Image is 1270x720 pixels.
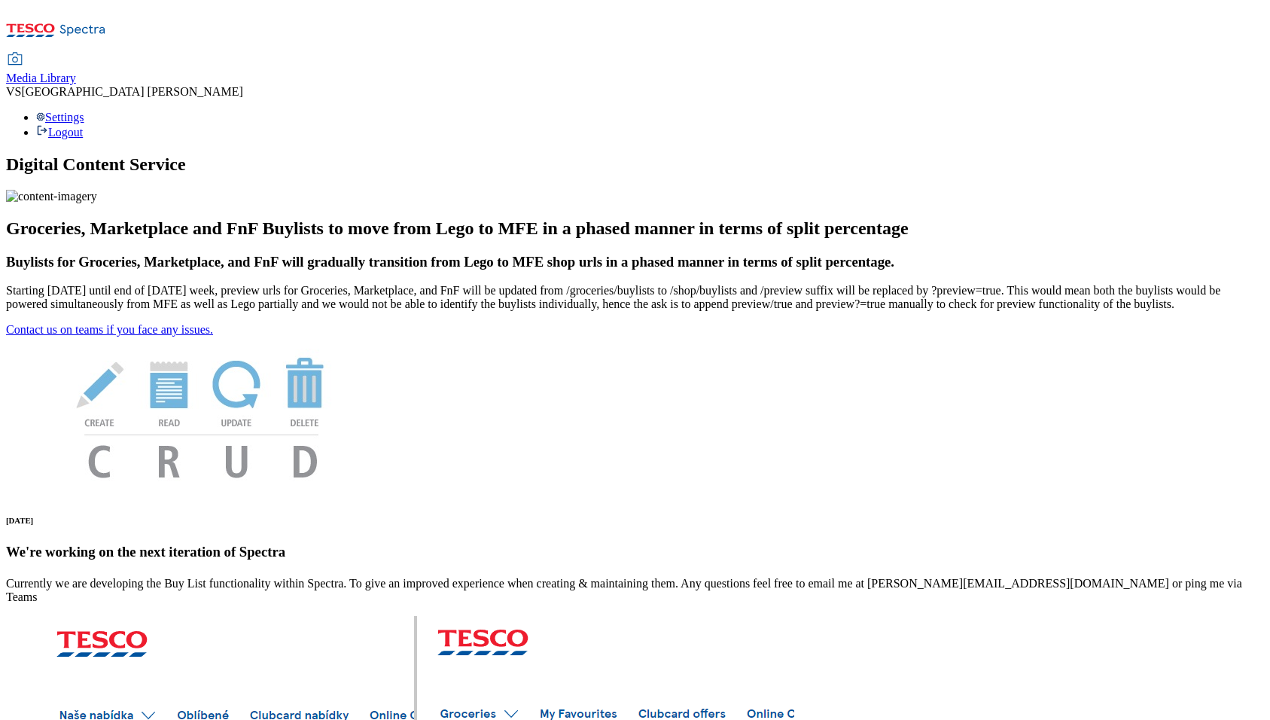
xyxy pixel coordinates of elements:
h2: Groceries, Marketplace and FnF Buylists to move from Lego to MFE in a phased manner in terms of s... [6,218,1264,239]
h6: [DATE] [6,516,1264,525]
h1: Digital Content Service [6,154,1264,175]
span: [GEOGRAPHIC_DATA] [PERSON_NAME] [21,85,242,98]
a: Settings [36,111,84,124]
span: VS [6,85,21,98]
a: Contact us on teams if you face any issues. [6,323,213,336]
img: content-imagery [6,190,97,203]
h3: Buylists for Groceries, Marketplace, and FnF will gradually transition from Lego to MFE shop urls... [6,254,1264,270]
a: Logout [36,126,83,139]
img: News Image [6,337,397,494]
p: Starting [DATE] until end of [DATE] week, preview urls for Groceries, Marketplace, and FnF will b... [6,284,1264,311]
a: Media Library [6,53,76,85]
h3: We're working on the next iteration of Spectra [6,544,1264,560]
span: Media Library [6,72,76,84]
p: Currently we are developing the Buy List functionality within Spectra. To give an improved experi... [6,577,1264,604]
